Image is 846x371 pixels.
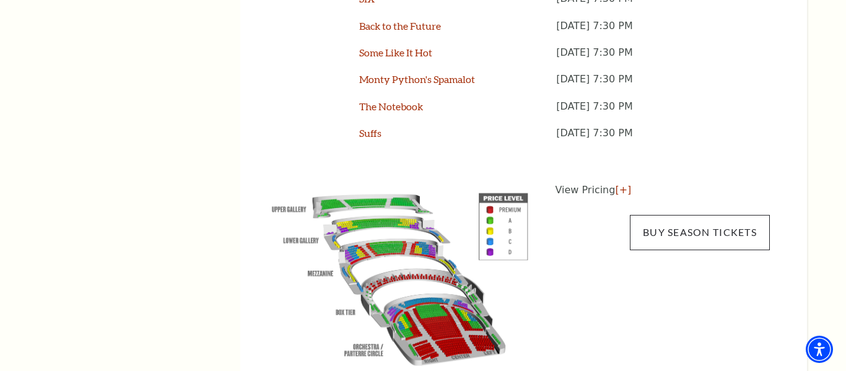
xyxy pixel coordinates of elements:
[359,20,441,32] a: Back to the Future
[556,100,770,126] p: [DATE] 7:30 PM
[556,183,770,198] p: View Pricing
[556,19,770,46] p: [DATE] 7:30 PM
[556,72,770,99] p: [DATE] 7:30 PM
[359,127,382,139] a: Suffs
[359,46,432,58] a: Some Like It Hot
[359,100,423,112] a: The Notebook
[259,183,541,371] img: View Pricing
[556,46,770,72] p: [DATE] 7:30 PM
[806,336,833,363] div: Accessibility Menu
[615,184,631,196] a: [+]
[556,126,770,153] p: [DATE] 7:30 PM
[630,215,770,250] a: Buy Season Tickets
[359,73,475,85] a: Monty Python's Spamalot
